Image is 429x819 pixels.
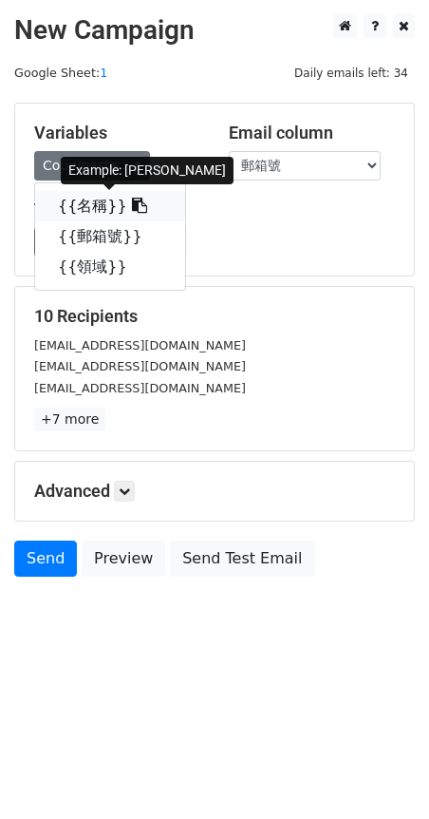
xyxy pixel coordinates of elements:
[34,408,105,431] a: +7 more
[35,191,185,221] a: {{名稱}}
[34,306,395,327] h5: 10 Recipients
[34,338,246,352] small: [EMAIL_ADDRESS][DOMAIN_NAME]
[229,123,395,143] h5: Email column
[334,728,429,819] iframe: Chat Widget
[334,728,429,819] div: 聊天小组件
[14,541,77,577] a: Send
[100,66,107,80] a: 1
[35,252,185,282] a: {{領域}}
[34,481,395,502] h5: Advanced
[34,123,200,143] h5: Variables
[82,541,165,577] a: Preview
[35,221,185,252] a: {{郵箱號}}
[14,14,415,47] h2: New Campaign
[288,63,415,84] span: Daily emails left: 34
[170,541,314,577] a: Send Test Email
[14,66,107,80] small: Google Sheet:
[34,151,150,181] a: Copy/paste...
[34,359,246,373] small: [EMAIL_ADDRESS][DOMAIN_NAME]
[61,157,233,184] div: Example: [PERSON_NAME]
[34,381,246,395] small: [EMAIL_ADDRESS][DOMAIN_NAME]
[288,66,415,80] a: Daily emails left: 34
